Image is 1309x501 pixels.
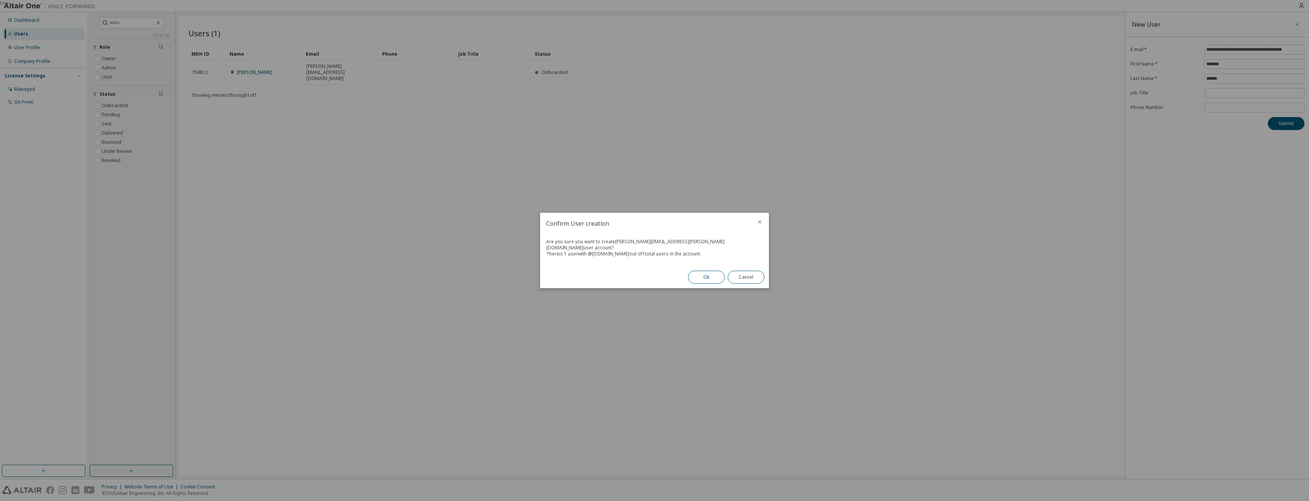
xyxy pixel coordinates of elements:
button: Cancel [728,271,764,284]
button: Ok [688,271,725,284]
h2: Confirm User creation [540,213,751,234]
button: close [757,219,763,225]
div: There is 1 user with @ [DOMAIN_NAME] out of 1 total users in the account. [546,251,763,257]
div: Are you sure you want to create [PERSON_NAME][EMAIL_ADDRESS][PERSON_NAME][DOMAIN_NAME] user account? [546,239,763,251]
